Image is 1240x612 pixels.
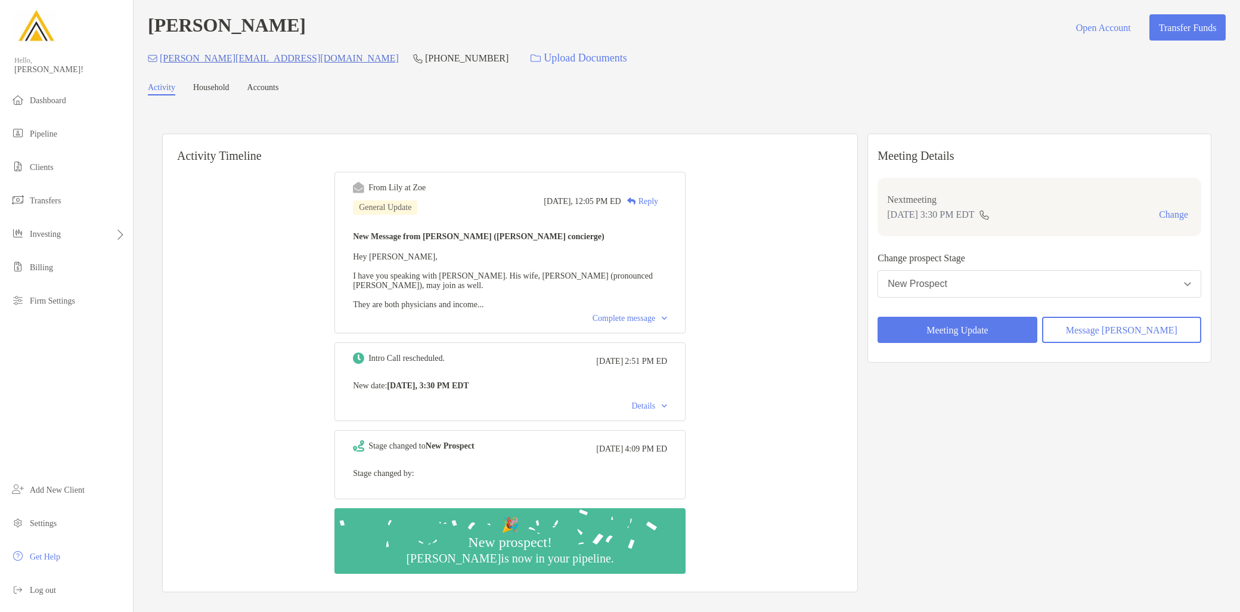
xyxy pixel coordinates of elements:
span: [DATE], [544,197,573,206]
img: Zoe Logo [14,5,57,48]
img: firm-settings icon [11,293,25,307]
span: [DATE] [596,357,623,366]
img: add_new_client icon [11,482,25,496]
span: Get Help [30,552,60,561]
span: Pipeline [30,129,57,138]
span: Hey [PERSON_NAME], I have you speaking with [PERSON_NAME]. His wife, [PERSON_NAME] (pronounced [P... [353,252,653,309]
a: Household [193,83,230,95]
span: Clients [30,163,54,172]
span: 12:05 PM ED [575,197,621,206]
p: [PHONE_NUMBER] [425,51,509,66]
img: dashboard icon [11,92,25,107]
h6: Activity Timeline [163,134,857,163]
span: Settings [30,519,57,528]
button: Open Account [1067,14,1140,41]
button: Transfer Funds [1149,14,1226,41]
span: Log out [30,586,56,595]
span: [DATE] [596,444,623,454]
div: Intro Call rescheduled. [368,354,445,363]
span: Billing [30,263,53,272]
p: New date : [353,378,667,393]
div: From Lily at Zoe [368,183,426,193]
div: Details [631,401,667,411]
img: Confetti [334,508,686,564]
img: transfers icon [11,193,25,207]
img: get-help icon [11,549,25,563]
button: Meeting Update [878,317,1037,343]
p: [DATE] 3:30 PM EDT [887,207,974,222]
span: 2:51 PM ED [625,357,667,366]
p: Change prospect Stage [878,251,1201,265]
img: Event icon [353,353,364,364]
img: Email Icon [148,55,157,62]
img: billing icon [11,259,25,274]
img: Open dropdown arrow [1184,282,1191,286]
img: logout icon [11,582,25,596]
img: Event icon [353,182,364,193]
button: New Prospect [878,270,1201,298]
p: Meeting Details [878,149,1201,163]
img: Chevron icon [662,317,667,320]
img: Event icon [353,440,364,452]
div: 🎉 [497,517,524,534]
div: New Prospect [888,279,947,289]
img: clients icon [11,159,25,174]
img: button icon [531,54,541,63]
b: New Prospect [426,441,475,450]
span: Dashboard [30,96,66,105]
img: Reply icon [627,197,636,205]
img: communication type [979,210,990,220]
div: Stage changed to [368,441,474,451]
span: Firm Settings [30,296,75,305]
div: Reply [621,195,658,208]
img: investing icon [11,226,25,240]
span: Add New Client [30,486,85,494]
span: 4:09 PM ED [625,444,667,454]
a: Activity [148,83,175,95]
img: pipeline icon [11,126,25,140]
b: [DATE], 3:30 PM EDT [387,381,469,390]
p: Next meeting [887,192,1192,207]
span: Transfers [30,196,61,205]
img: Chevron icon [662,404,667,408]
img: settings icon [11,515,25,530]
div: Complete message [593,314,667,323]
p: Stage changed by: [353,466,667,481]
button: Message [PERSON_NAME] [1042,317,1201,343]
p: [PERSON_NAME][EMAIL_ADDRESS][DOMAIN_NAME] [160,51,399,66]
a: Upload Documents [523,45,634,71]
div: New prospect! [463,534,557,551]
span: Investing [30,230,61,239]
a: Accounts [247,83,279,95]
span: [PERSON_NAME]! [14,65,126,75]
div: General Update [353,200,417,215]
img: Phone Icon [413,54,423,63]
div: [PERSON_NAME] is now in your pipeline. [401,551,618,565]
b: New Message from [PERSON_NAME] ([PERSON_NAME] concierge) [353,232,604,241]
button: Change [1155,209,1192,221]
h4: [PERSON_NAME] [148,14,306,41]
